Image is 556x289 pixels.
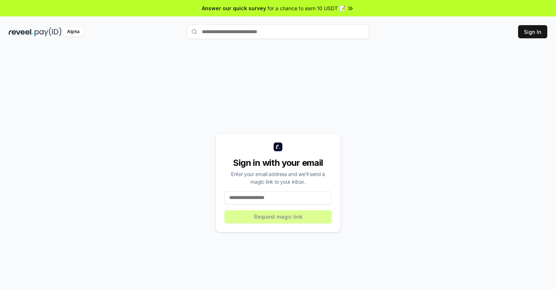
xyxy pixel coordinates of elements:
[274,142,282,151] img: logo_small
[267,4,345,12] span: for a chance to earn 10 USDT 📝
[63,27,83,36] div: Alpha
[518,25,547,38] button: Sign In
[224,157,332,169] div: Sign in with your email
[224,170,332,185] div: Enter your email address and we’ll send a magic link to your inbox.
[9,27,33,36] img: reveel_dark
[35,27,62,36] img: pay_id
[202,4,266,12] span: Answer our quick survey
